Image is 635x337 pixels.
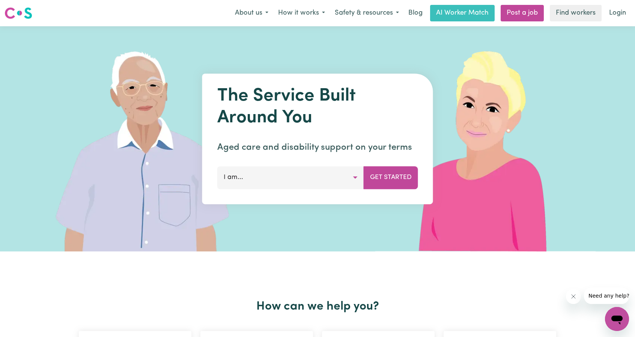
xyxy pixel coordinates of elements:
a: Login [605,5,630,21]
p: Aged care and disability support on your terms [217,141,418,154]
iframe: Message from company [584,287,629,304]
iframe: Button to launch messaging window [605,307,629,331]
a: Blog [404,5,427,21]
button: About us [230,5,273,21]
iframe: Close message [566,289,581,304]
h2: How can we help you? [74,299,561,314]
a: Post a job [501,5,544,21]
button: Safety & resources [330,5,404,21]
img: Careseekers logo [5,6,32,20]
a: AI Worker Match [430,5,495,21]
span: Need any help? [5,5,45,11]
a: Find workers [550,5,602,21]
h1: The Service Built Around You [217,86,418,129]
button: I am... [217,166,364,189]
button: How it works [273,5,330,21]
button: Get Started [364,166,418,189]
a: Careseekers logo [5,5,32,22]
